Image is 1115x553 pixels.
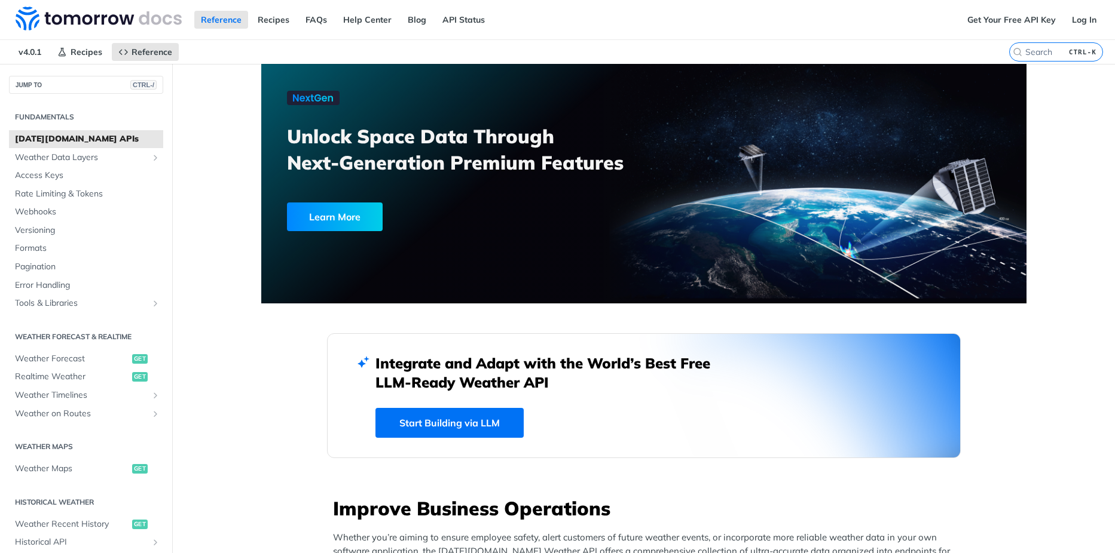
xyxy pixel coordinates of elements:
[151,537,160,547] button: Show subpages for Historical API
[15,371,129,383] span: Realtime Weather
[132,520,148,529] span: get
[9,331,163,342] h2: Weather Forecast & realtime
[9,130,163,148] a: [DATE][DOMAIN_NAME] APIs
[1065,11,1103,29] a: Log In
[9,533,163,551] a: Historical APIShow subpages for Historical API
[112,43,179,61] a: Reference
[132,354,148,364] span: get
[1066,46,1099,58] kbd: CTRL-K
[9,76,163,94] button: JUMP TOCTRL-/
[130,80,157,90] span: CTRL-/
[9,185,163,203] a: Rate Limiting & Tokens
[9,294,163,312] a: Tools & LibrariesShow subpages for Tools & Libraries
[299,11,334,29] a: FAQs
[132,47,172,57] span: Reference
[15,279,160,291] span: Error Handling
[12,43,48,61] span: v4.0.1
[15,408,148,420] span: Weather on Routes
[9,441,163,452] h2: Weather Maps
[151,299,160,308] button: Show subpages for Tools & Libraries
[287,202,383,231] div: Learn More
[151,409,160,419] button: Show subpages for Weather on Routes
[16,7,182,30] img: Tomorrow.io Weather API Docs
[15,133,160,145] span: [DATE][DOMAIN_NAME] APIs
[375,408,524,438] a: Start Building via LLM
[15,225,160,236] span: Versioning
[9,149,163,167] a: Weather Data LayersShow subpages for Weather Data Layers
[9,497,163,508] h2: Historical Weather
[251,11,296,29] a: Recipes
[15,536,148,548] span: Historical API
[1013,47,1022,57] svg: Search
[132,464,148,474] span: get
[9,515,163,533] a: Weather Recent Historyget
[287,91,340,105] img: NextGen
[15,353,129,365] span: Weather Forecast
[15,242,160,254] span: Formats
[337,11,398,29] a: Help Center
[9,276,163,294] a: Error Handling
[15,463,129,475] span: Weather Maps
[194,11,248,29] a: Reference
[15,206,160,218] span: Webhooks
[132,372,148,382] span: get
[436,11,491,29] a: API Status
[9,350,163,368] a: Weather Forecastget
[287,123,657,176] h3: Unlock Space Data Through Next-Generation Premium Features
[71,47,102,57] span: Recipes
[51,43,109,61] a: Recipes
[333,495,961,521] h3: Improve Business Operations
[375,354,728,392] h2: Integrate and Adapt with the World’s Best Free LLM-Ready Weather API
[15,152,148,164] span: Weather Data Layers
[9,112,163,122] h2: Fundamentals
[9,386,163,404] a: Weather TimelinesShow subpages for Weather Timelines
[15,261,160,273] span: Pagination
[401,11,433,29] a: Blog
[9,460,163,478] a: Weather Mapsget
[961,11,1062,29] a: Get Your Free API Key
[9,222,163,239] a: Versioning
[9,203,163,221] a: Webhooks
[287,202,583,231] a: Learn More
[9,405,163,423] a: Weather on RoutesShow subpages for Weather on Routes
[151,153,160,162] button: Show subpages for Weather Data Layers
[9,239,163,257] a: Formats
[15,188,160,200] span: Rate Limiting & Tokens
[9,258,163,276] a: Pagination
[151,391,160,400] button: Show subpages for Weather Timelines
[15,518,129,530] span: Weather Recent History
[9,368,163,386] a: Realtime Weatherget
[9,167,163,185] a: Access Keys
[15,389,148,401] span: Weather Timelines
[15,297,148,309] span: Tools & Libraries
[15,170,160,182] span: Access Keys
